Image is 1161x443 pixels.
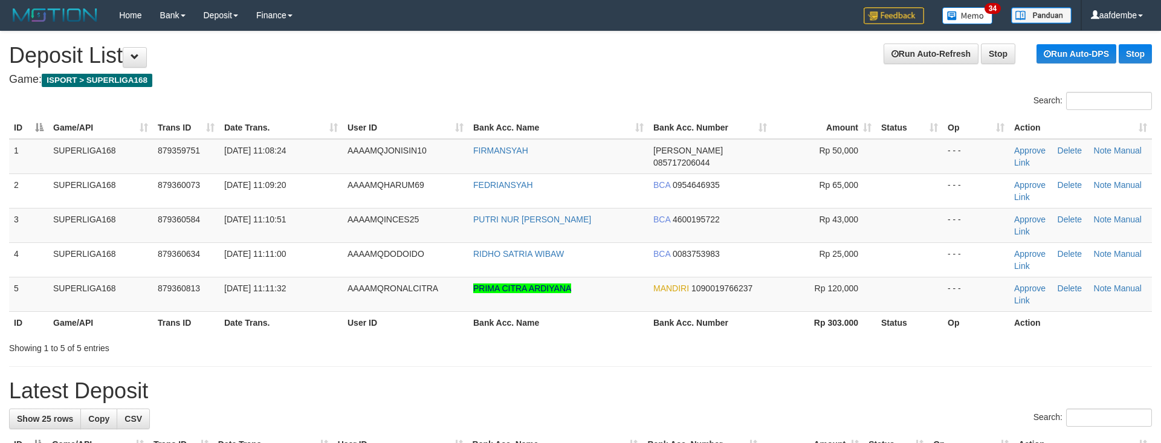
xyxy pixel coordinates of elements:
th: Rp 303.000 [772,311,876,334]
a: Manual Link [1014,146,1142,167]
span: [DATE] 11:08:24 [224,146,286,155]
th: Op [943,311,1009,334]
span: 879360073 [158,180,200,190]
span: Copy [88,414,109,424]
th: User ID [343,311,468,334]
th: ID: activate to sort column descending [9,117,48,139]
td: 5 [9,277,48,311]
a: Approve [1014,146,1046,155]
span: Copy 4600195722 to clipboard [673,215,720,224]
a: Show 25 rows [9,409,81,429]
td: SUPERLIGA168 [48,242,153,277]
a: Delete [1058,146,1082,155]
td: - - - [943,242,1009,277]
span: Copy 085717206044 to clipboard [653,158,710,167]
a: Note [1094,146,1112,155]
th: User ID: activate to sort column ascending [343,117,468,139]
img: Feedback.jpg [864,7,924,24]
span: [DATE] 11:11:00 [224,249,286,259]
span: ISPORT > SUPERLIGA168 [42,74,152,87]
a: PRIMA CITRA ARDIYANA [473,283,571,293]
a: Stop [981,44,1015,64]
th: Action: activate to sort column ascending [1009,117,1152,139]
a: Manual Link [1014,215,1142,236]
span: Copy 1090019766237 to clipboard [691,283,752,293]
td: - - - [943,139,1009,174]
th: Date Trans. [219,311,343,334]
a: Manual Link [1014,249,1142,271]
th: ID [9,311,48,334]
span: Rp 120,000 [815,283,858,293]
a: Manual Link [1014,180,1142,202]
span: 879359751 [158,146,200,155]
td: 4 [9,242,48,277]
a: Copy [80,409,117,429]
h4: Game: [9,74,1152,86]
span: [DATE] 11:09:20 [224,180,286,190]
a: Delete [1058,215,1082,224]
h1: Deposit List [9,44,1152,68]
a: Delete [1058,180,1082,190]
th: Game/API: activate to sort column ascending [48,117,153,139]
span: [DATE] 11:11:32 [224,283,286,293]
span: MANDIRI [653,283,689,293]
th: Game/API [48,311,153,334]
span: Rp 50,000 [819,146,858,155]
div: Showing 1 to 5 of 5 entries [9,337,474,354]
span: Rp 25,000 [819,249,858,259]
th: Bank Acc. Name: activate to sort column ascending [468,117,648,139]
a: Delete [1058,283,1082,293]
a: FEDRIANSYAH [473,180,533,190]
a: Manual Link [1014,283,1142,305]
td: - - - [943,208,1009,242]
a: Approve [1014,283,1046,293]
a: Stop [1119,44,1152,63]
a: PUTRI NUR [PERSON_NAME] [473,215,591,224]
span: CSV [125,414,142,424]
a: Approve [1014,215,1046,224]
span: BCA [653,215,670,224]
th: Action [1009,311,1152,334]
span: 879360634 [158,249,200,259]
input: Search: [1066,409,1152,427]
th: Bank Acc. Number [648,311,772,334]
td: SUPERLIGA168 [48,208,153,242]
span: AAAAMQRONALCITRA [348,283,438,293]
span: Copy 0083753983 to clipboard [673,249,720,259]
th: Status [876,311,943,334]
td: 1 [9,139,48,174]
td: SUPERLIGA168 [48,139,153,174]
a: Approve [1014,180,1046,190]
span: BCA [653,180,670,190]
img: Button%20Memo.svg [942,7,993,24]
span: Show 25 rows [17,414,73,424]
span: [DATE] 11:10:51 [224,215,286,224]
td: - - - [943,173,1009,208]
label: Search: [1033,92,1152,110]
a: Note [1094,180,1112,190]
a: CSV [117,409,150,429]
a: Note [1094,215,1112,224]
a: FIRMANSYAH [473,146,528,155]
th: Date Trans.: activate to sort column ascending [219,117,343,139]
th: Amount: activate to sort column ascending [772,117,876,139]
span: AAAAMQJONISIN10 [348,146,427,155]
td: SUPERLIGA168 [48,173,153,208]
a: RIDHO SATRIA WIBAW [473,249,564,259]
th: Bank Acc. Name [468,311,648,334]
label: Search: [1033,409,1152,427]
span: Rp 65,000 [819,180,858,190]
a: Note [1094,283,1112,293]
img: MOTION_logo.png [9,6,101,24]
span: 879360584 [158,215,200,224]
h1: Latest Deposit [9,379,1152,403]
th: Bank Acc. Number: activate to sort column ascending [648,117,772,139]
span: AAAAMQDODOIDO [348,249,424,259]
a: Run Auto-DPS [1036,44,1116,63]
th: Op: activate to sort column ascending [943,117,1009,139]
th: Trans ID [153,311,219,334]
a: Note [1094,249,1112,259]
span: Rp 43,000 [819,215,858,224]
img: panduan.png [1011,7,1072,24]
a: Approve [1014,249,1046,259]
